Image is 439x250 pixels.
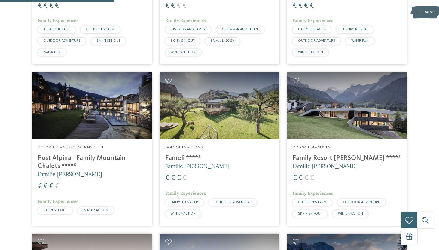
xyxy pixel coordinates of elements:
span: € [177,175,181,182]
span: € [38,183,42,190]
span: € [55,183,59,190]
img: Post Alpina - Family Mountain Chalets ****ˢ [32,72,152,139]
span: € [293,175,297,182]
span: € [293,2,297,9]
span: WINTER ACTION [171,212,196,215]
span: HAPPY TEENAGER [171,200,198,204]
span: € [177,2,181,9]
span: ALL ABOUT BABY [43,28,70,31]
span: € [182,175,187,182]
h4: Family Resort [PERSON_NAME] ****ˢ [293,154,401,162]
span: SKI-IN SKI-OUT [171,39,194,43]
span: € [298,175,303,182]
span: Family Experiences [38,199,78,204]
a: Familienhotels gesucht? Hier findet ihr die besten! Dolomiten – Sexten Family Resort [PERSON_NAME... [287,72,407,226]
span: OUTDOOR ADVENTURE [222,28,259,31]
span: WINTER ACTION [298,50,323,54]
h4: Post Alpina - Family Mountain Chalets ****ˢ [38,154,146,170]
span: SKI-IN SKI-OUT [43,209,67,212]
span: Familie [PERSON_NAME] [38,171,102,178]
span: Dolomiten – Vierschach-Innichen [38,145,103,149]
span: € [49,183,53,190]
img: Family Resort Rainer ****ˢ [287,72,407,139]
span: € [310,175,314,182]
span: Familie [PERSON_NAME] [293,163,357,169]
span: Family Experiences [38,18,78,23]
span: WATER FUN [351,39,369,43]
span: € [298,2,303,9]
span: WINTER ACTION [338,212,363,215]
span: LUXURY RETREAT [342,28,368,31]
span: Family Experiences [293,191,333,196]
span: OUTDOOR ADVENTURE [298,39,335,43]
span: € [171,175,175,182]
span: € [304,175,308,182]
span: HAPPY TEENAGER [298,28,325,31]
span: € [304,2,308,9]
img: Familienhotels gesucht? Hier findet ihr die besten! [160,72,279,139]
span: CHILDREN’S FARM [86,28,114,31]
span: SKI-IN SKI-OUT [96,39,120,43]
span: € [49,2,53,9]
span: OUTDOOR ADVENTURE [214,200,251,204]
span: € [165,2,169,9]
span: JUST KIDS AND FAMILY [171,28,206,31]
span: OUTDOOR ADVENTURE [343,200,380,204]
span: WINTER ACTION [83,209,108,212]
span: WATER FUN [43,50,61,54]
a: Familienhotels gesucht? Hier findet ihr die besten! Dolomiten – Vierschach-Innichen Post Alpina -... [32,72,152,226]
span: € [171,2,175,9]
span: SMALL & COSY [211,39,234,43]
span: € [38,2,42,9]
span: € [44,2,48,9]
span: Family Experiences [293,18,333,23]
span: € [182,2,187,9]
span: € [55,2,59,9]
span: € [44,183,48,190]
span: € [310,2,314,9]
span: OUTDOOR ADVENTURE [43,39,80,43]
span: Family Experiences [165,191,206,196]
span: Familie [PERSON_NAME] [165,163,229,169]
span: SKI-IN SKI-OUT [298,212,322,215]
span: Family Experiences [165,18,206,23]
span: Dolomiten – Olang [165,145,203,149]
span: CHILDREN’S FARM [298,200,327,204]
span: € [165,175,169,182]
a: Familienhotels gesucht? Hier findet ihr die besten! Dolomiten – Olang Fameli ****ˢ Familie [PERSO... [160,72,279,226]
span: WINTER ACTION [171,50,196,54]
span: Dolomiten – Sexten [293,145,331,149]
